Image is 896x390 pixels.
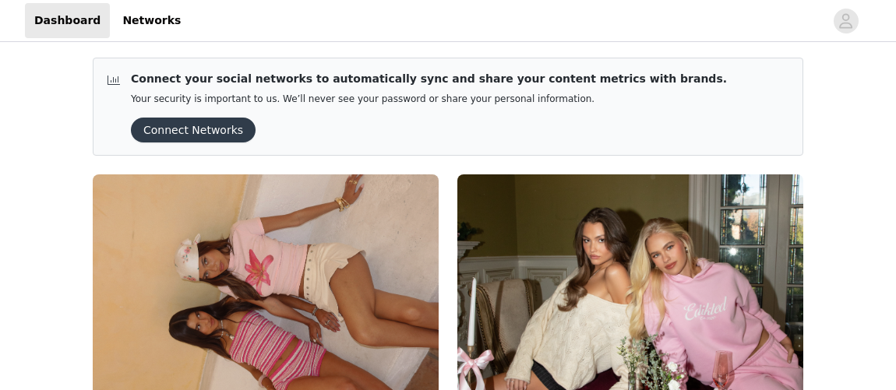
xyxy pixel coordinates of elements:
p: Connect your social networks to automatically sync and share your content metrics with brands. [131,71,727,87]
div: avatar [838,9,853,33]
a: Dashboard [25,3,110,38]
p: Your security is important to us. We’ll never see your password or share your personal information. [131,93,727,105]
a: Networks [113,3,190,38]
button: Connect Networks [131,118,256,142]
